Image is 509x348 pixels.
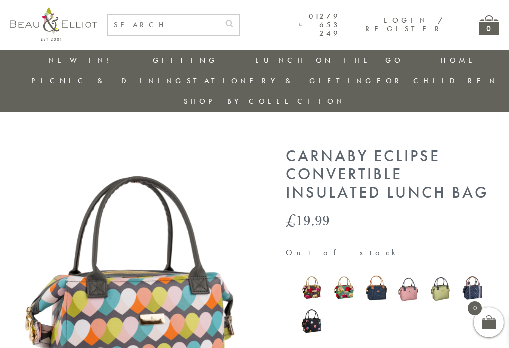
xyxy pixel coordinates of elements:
[48,55,115,65] a: New in!
[430,273,452,304] img: Oxford quilted lunch bag pistachio
[301,306,323,336] img: Emily convertible lunch bag
[365,273,388,305] a: Navy Broken-hearted Convertible Insulated Lunch Bag
[286,210,330,230] bdi: 19.99
[108,15,219,35] input: SEARCH
[462,274,484,303] a: Monogram Midnight Convertible Lunch Bag
[462,274,484,301] img: Monogram Midnight Convertible Lunch Bag
[184,96,345,106] a: Shop by collection
[301,275,323,303] a: Sarah Kelleher Lunch Bag Dark Stone
[377,76,498,86] a: For Children
[365,273,388,303] img: Navy Broken-hearted Convertible Insulated Lunch Bag
[187,76,374,86] a: Stationery & Gifting
[301,306,323,338] a: Emily convertible lunch bag
[468,301,482,315] span: 0
[286,147,499,202] h1: Carnaby Eclipse Convertible Insulated Lunch Bag
[286,210,296,230] span: £
[299,12,340,38] a: 01279 653 249
[430,273,452,306] a: Oxford quilted lunch bag pistachio
[397,273,420,305] a: Oxford quilted lunch bag mallow
[10,7,97,41] img: logo
[31,76,184,86] a: Picnic & Dining
[365,15,444,34] a: Login / Register
[479,15,499,35] a: 0
[153,55,218,65] a: Gifting
[333,275,355,301] img: Sarah Kelleher convertible lunch bag teal
[397,273,420,303] img: Oxford quilted lunch bag mallow
[255,55,403,65] a: Lunch On The Go
[333,275,355,303] a: Sarah Kelleher convertible lunch bag teal
[441,55,481,65] a: Home
[286,248,499,257] p: Out of stock
[301,275,323,301] img: Sarah Kelleher Lunch Bag Dark Stone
